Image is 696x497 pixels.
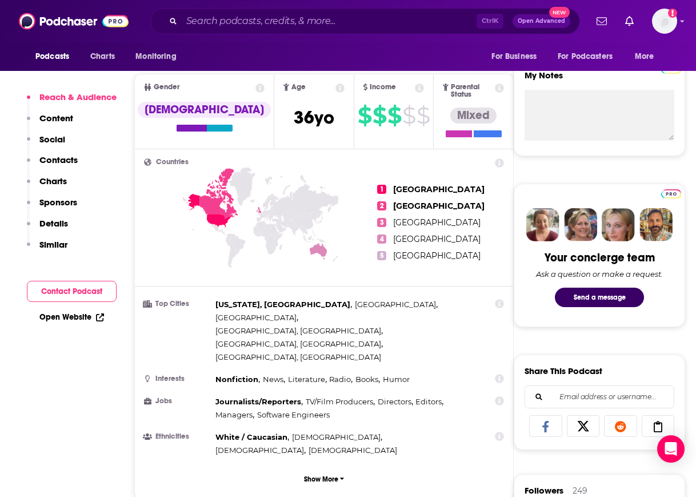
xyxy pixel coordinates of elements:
[545,251,655,265] div: Your concierge team
[417,106,430,125] span: $
[306,395,375,408] span: ,
[90,49,115,65] span: Charts
[525,70,674,90] label: My Notes
[39,134,65,145] p: Social
[383,375,410,384] span: Humor
[215,337,383,351] span: ,
[668,9,677,18] svg: Add a profile image
[393,251,481,261] span: [GEOGRAPHIC_DATA]
[450,108,497,124] div: Mixed
[378,395,413,408] span: ,
[518,18,565,24] span: Open Advanced
[573,486,587,496] div: 249
[263,373,285,386] span: ,
[355,300,436,309] span: [GEOGRAPHIC_DATA]
[39,312,104,322] a: Open Website
[564,208,597,241] img: Barbara Profile
[329,373,353,386] span: ,
[529,415,562,437] a: Share on Facebook
[558,49,613,65] span: For Podcasters
[292,432,381,442] span: [DEMOGRAPHIC_DATA]
[215,339,381,348] span: [GEOGRAPHIC_DATA], [GEOGRAPHIC_DATA]
[19,10,129,32] img: Podchaser - Follow, Share and Rate Podcasts
[477,14,503,29] span: Ctrl K
[215,397,301,406] span: Journalists/Reporters
[27,113,73,134] button: Content
[377,234,386,244] span: 4
[154,84,179,91] span: Gender
[127,46,191,67] button: open menu
[377,218,386,227] span: 3
[27,92,117,113] button: Reach & Audience
[393,217,481,228] span: [GEOGRAPHIC_DATA]
[525,485,563,496] span: Followers
[156,158,189,166] span: Countries
[150,8,580,34] div: Search podcasts, credits, & more...
[182,12,477,30] input: Search podcasts, credits, & more...
[451,84,493,98] span: Parental Status
[387,106,401,125] span: $
[27,134,65,155] button: Social
[215,326,381,335] span: [GEOGRAPHIC_DATA], [GEOGRAPHIC_DATA]
[144,300,211,308] h3: Top Cities
[393,184,485,194] span: [GEOGRAPHIC_DATA]
[491,49,537,65] span: For Business
[309,446,397,455] span: [DEMOGRAPHIC_DATA]
[39,218,68,229] p: Details
[144,468,504,490] button: Show More
[555,288,644,307] button: Send a message
[550,46,629,67] button: open menu
[291,84,306,91] span: Age
[27,218,68,239] button: Details
[534,386,665,408] input: Email address or username...
[215,300,350,309] span: [US_STATE], [GEOGRAPHIC_DATA]
[27,176,67,197] button: Charts
[602,208,635,241] img: Jules Profile
[215,444,306,457] span: ,
[138,102,271,118] div: [DEMOGRAPHIC_DATA]
[27,154,78,176] button: Contacts
[257,410,330,419] span: Software Engineers
[567,415,600,437] a: Share on X/Twitter
[294,106,334,129] span: 36 yo
[549,7,570,18] span: New
[292,431,382,444] span: ,
[306,397,373,406] span: TV/Film Producers
[304,475,338,483] p: Show More
[215,311,298,324] span: ,
[402,106,415,125] span: $
[657,435,685,463] div: Open Intercom Messenger
[415,395,443,408] span: ,
[661,189,681,198] img: Podchaser Pro
[215,431,289,444] span: ,
[27,239,67,260] button: Similar
[377,185,386,194] span: 1
[592,11,611,31] a: Show notifications dropdown
[604,415,637,437] a: Share on Reddit
[652,9,677,34] img: User Profile
[27,281,117,302] button: Contact Podcast
[355,298,438,311] span: ,
[39,92,117,102] p: Reach & Audience
[329,375,351,384] span: Radio
[215,313,297,322] span: [GEOGRAPHIC_DATA]
[39,197,77,208] p: Sponsors
[355,373,380,386] span: ,
[27,197,77,218] button: Sponsors
[35,49,69,65] span: Podcasts
[642,415,675,437] a: Copy Link
[215,446,304,455] span: [DEMOGRAPHIC_DATA]
[355,375,378,384] span: Books
[378,397,411,406] span: Directors
[144,433,211,440] h3: Ethnicities
[215,373,260,386] span: ,
[215,324,383,337] span: ,
[39,113,73,124] p: Content
[377,251,386,260] span: 5
[525,365,602,376] h3: Share This Podcast
[635,49,654,65] span: More
[652,9,677,34] button: Show profile menu
[627,46,669,67] button: open menu
[639,208,673,241] img: Jon Profile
